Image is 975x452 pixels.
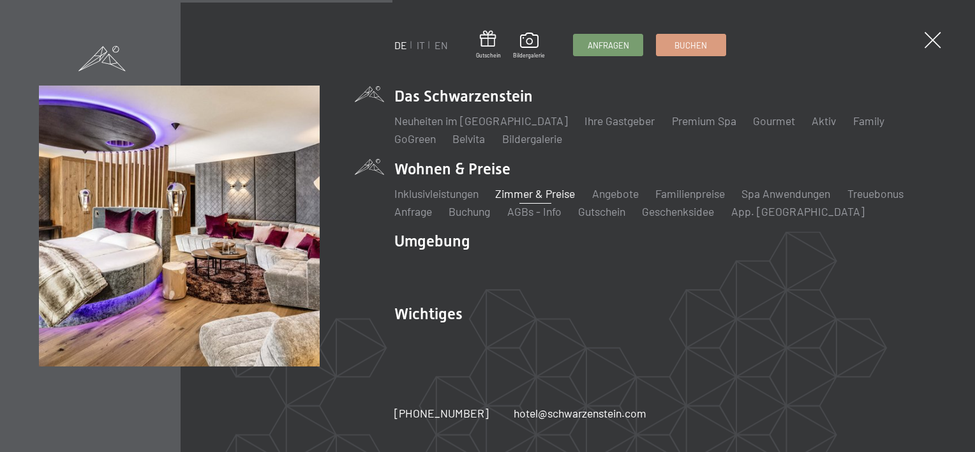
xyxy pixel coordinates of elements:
[394,132,436,146] a: GoGreen
[394,114,568,128] a: Neuheiten im [GEOGRAPHIC_DATA]
[674,40,707,51] span: Buchen
[394,39,407,51] a: DE
[584,114,655,128] a: Ihre Gastgeber
[753,114,795,128] a: Gourmet
[394,204,432,218] a: Anfrage
[435,39,448,51] a: EN
[853,114,884,128] a: Family
[476,52,501,59] span: Gutschein
[495,186,575,200] a: Zimmer & Preise
[452,132,485,146] a: Belvita
[672,114,736,128] a: Premium Spa
[592,186,639,200] a: Angebote
[394,405,489,421] a: [PHONE_NUMBER]
[507,204,562,218] a: AGBs - Info
[394,406,489,420] span: [PHONE_NUMBER]
[578,204,625,218] a: Gutschein
[812,114,836,128] a: Aktiv
[741,186,830,200] a: Spa Anwendungen
[502,132,562,146] a: Bildergalerie
[574,34,643,56] a: Anfragen
[449,204,490,218] a: Buchung
[513,52,545,59] span: Bildergalerie
[657,34,726,56] a: Buchen
[514,405,646,421] a: hotel@schwarzenstein.com
[513,33,545,59] a: Bildergalerie
[394,186,479,200] a: Inklusivleistungen
[588,40,629,51] span: Anfragen
[655,186,725,200] a: Familienpreise
[847,186,904,200] a: Treuebonus
[476,31,501,59] a: Gutschein
[642,204,714,218] a: Geschenksidee
[417,39,425,51] a: IT
[731,204,865,218] a: App. [GEOGRAPHIC_DATA]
